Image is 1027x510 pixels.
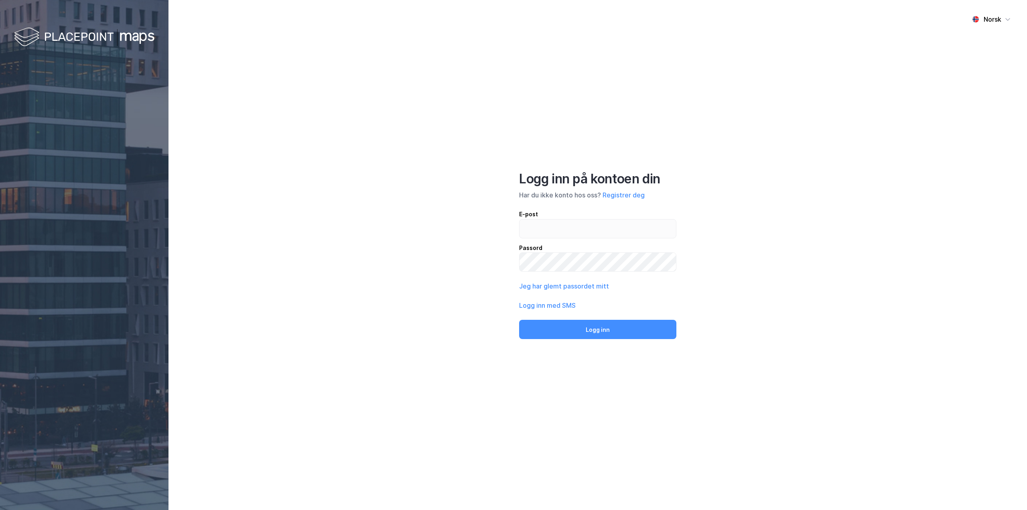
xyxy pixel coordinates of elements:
div: Logg inn på kontoen din [519,171,676,187]
div: Passord [519,243,676,253]
div: E-post [519,209,676,219]
button: Jeg har glemt passordet mitt [519,281,609,291]
div: Norsk [984,14,1001,24]
button: Logg inn [519,320,676,339]
button: Logg inn med SMS [519,301,576,310]
div: Har du ikke konto hos oss? [519,190,676,200]
button: Registrer deg [603,190,645,200]
img: logo-white.f07954bde2210d2a523dddb988cd2aa7.svg [14,26,154,49]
